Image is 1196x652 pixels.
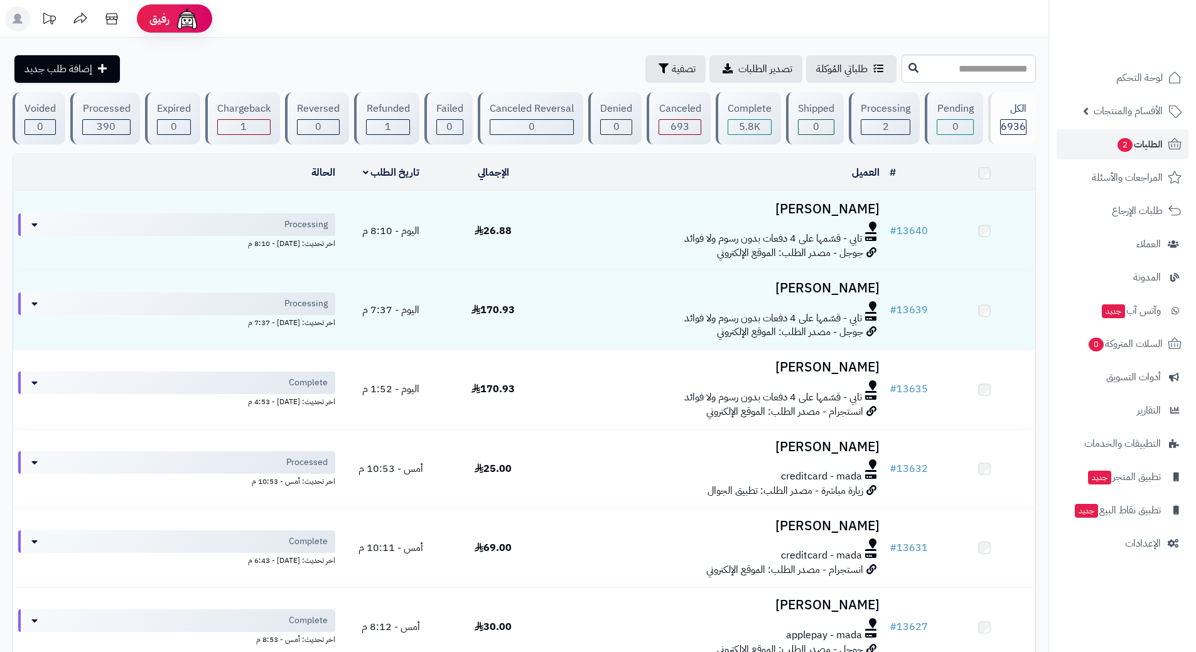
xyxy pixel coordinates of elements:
[784,92,846,144] a: Shipped 0
[1057,129,1188,159] a: الطلبات2
[475,619,512,634] span: 30.00
[475,92,586,144] a: Canceled Reversal 0
[490,120,573,134] div: 0
[1057,395,1188,425] a: التقارير
[684,390,862,405] span: تابي - قسّمها على 4 دفعات بدون رسوم ولا فوائد
[1106,368,1161,386] span: أدوات التسويق
[890,223,928,238] a: #13640
[883,119,889,134] span: 2
[1101,302,1161,319] span: وآتس آب
[659,102,701,116] div: Canceled
[728,120,771,134] div: 5849
[922,92,985,144] a: Pending 0
[846,92,922,144] a: Processing 2
[1001,119,1026,134] span: 6936
[781,548,862,563] span: creditcard - mada
[358,461,423,476] span: أمس - 10:53 م
[362,382,419,397] span: اليوم - 1:52 م
[613,119,620,134] span: 0
[218,120,270,134] div: 1
[1088,471,1111,484] span: جديد
[890,461,928,476] a: #13632
[684,311,862,326] span: تابي - قسّمها على 4 دفعات بدون رسوم ولا فوائد
[24,61,92,77] span: إضافة طلب جديد
[813,119,819,134] span: 0
[1133,269,1161,286] span: المدونة
[315,119,321,134] span: 0
[890,461,897,476] span: #
[1057,262,1188,292] a: المدونة
[549,598,880,612] h3: [PERSON_NAME]
[311,165,335,180] a: الحالة
[68,92,142,144] a: Processed 390
[937,120,972,134] div: 0
[14,55,120,83] a: إضافة طلب جديد
[1087,468,1161,486] span: تطبيق المتجر
[25,120,55,134] div: 0
[18,553,335,566] div: اخر تحديث: [DATE] - 6:43 م
[436,102,463,116] div: Failed
[362,223,419,238] span: اليوم - 8:10 م
[1118,138,1133,152] span: 2
[529,119,535,134] span: 0
[97,119,116,134] span: 390
[890,223,897,238] span: #
[240,119,247,134] span: 1
[358,540,423,555] span: أمس - 10:11 م
[1087,335,1163,353] span: السلات المتروكة
[952,119,959,134] span: 0
[362,619,420,634] span: أمس - 8:12 م
[852,165,880,180] a: العميل
[706,562,863,577] span: انستجرام - مصدر الطلب: الموقع الإلكتروني
[728,102,772,116] div: Complete
[471,302,515,318] span: 170.93
[890,302,928,318] a: #13639
[1057,196,1188,226] a: طلبات الإرجاع
[18,394,335,407] div: اخر تحديث: [DATE] - 4:53 م
[1136,235,1161,253] span: العملاء
[717,324,863,339] span: جوجل - مصدر الطلب: الموقع الإلكتروني
[149,11,170,26] span: رفيق
[217,102,271,116] div: Chargeback
[18,236,335,249] div: اخر تحديث: [DATE] - 8:10 م
[1057,462,1188,492] a: تطبيق المتجرجديد
[738,61,792,77] span: تصدير الطلبات
[644,92,713,144] a: Canceled 693
[283,92,352,144] a: Reversed 0
[1089,338,1104,351] span: 0
[890,619,897,634] span: #
[1074,501,1161,519] span: تطبيق نقاط البيع
[549,360,880,375] h3: [PERSON_NAME]
[645,55,706,83] button: تصفية
[816,61,868,77] span: طلباتي المُوكلة
[157,102,191,116] div: Expired
[475,540,512,555] span: 69.00
[890,382,897,397] span: #
[1057,362,1188,392] a: أدوات التسويق
[83,120,129,134] div: 390
[717,245,863,260] span: جوجل - مصدر الطلب: الموقع الإلكتروني
[890,540,897,555] span: #
[367,120,409,134] div: 1
[781,469,862,484] span: creditcard - mada
[18,474,335,487] div: اخر تحديث: أمس - 10:53 م
[1102,304,1125,318] span: جديد
[549,202,880,216] h3: [PERSON_NAME]
[446,119,453,134] span: 0
[82,102,130,116] div: Processed
[708,483,863,498] span: زيارة مباشرة - مصدر الطلب: تطبيق الجوال
[799,120,834,134] div: 0
[549,281,880,296] h3: [PERSON_NAME]
[475,461,512,476] span: 25.00
[549,519,880,533] h3: [PERSON_NAME]
[298,120,339,134] div: 0
[1057,63,1188,93] a: لوحة التحكم
[18,315,335,328] div: اخر تحديث: [DATE] - 7:37 م
[1092,169,1163,186] span: المراجعات والأسئلة
[672,61,696,77] span: تصفية
[890,382,928,397] a: #13635
[203,92,283,144] a: Chargeback 1
[289,614,328,627] span: Complete
[475,223,512,238] span: 26.88
[297,102,340,116] div: Reversed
